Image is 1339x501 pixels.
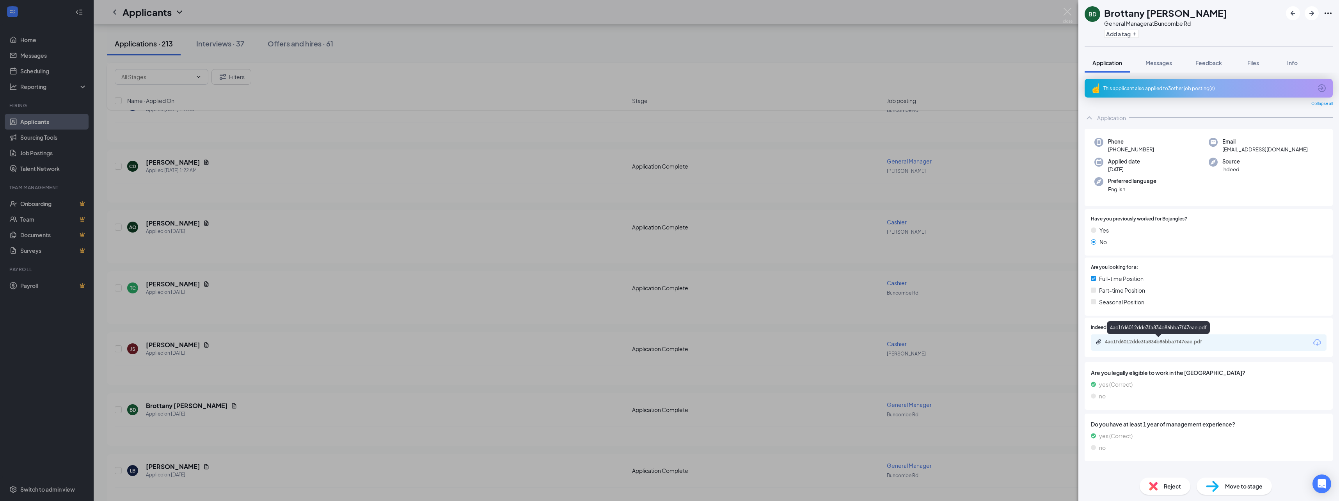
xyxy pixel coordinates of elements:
span: [DATE] [1108,165,1140,173]
span: Yes [1099,226,1109,235]
span: yes (Correct) [1099,432,1133,440]
div: Open Intercom Messenger [1312,474,1331,493]
span: Seasonal Position [1099,298,1144,306]
span: Info [1287,59,1298,66]
svg: ArrowCircle [1317,83,1327,93]
span: English [1108,185,1156,193]
div: Application [1097,114,1126,122]
span: Indeed [1222,165,1240,173]
span: no [1099,443,1106,452]
div: General Manager at Buncombe Rd [1104,20,1227,27]
div: 4ac1fd6012dde3fa834b86bba7f47eae.pdf [1107,321,1210,334]
div: This applicant also applied to 3 other job posting(s) [1103,85,1312,92]
span: Indeed Resume [1091,324,1125,331]
svg: Download [1312,338,1322,347]
span: Email [1222,138,1308,146]
svg: Ellipses [1323,9,1333,18]
span: Application [1092,59,1122,66]
div: 4ac1fd6012dde3fa834b86bba7f47eae.pdf [1105,339,1214,345]
span: no [1099,392,1106,400]
span: Messages [1145,59,1172,66]
svg: ArrowLeftNew [1288,9,1298,18]
button: ArrowLeftNew [1286,6,1300,20]
span: Full-time Position [1099,274,1144,283]
span: [EMAIL_ADDRESS][DOMAIN_NAME] [1222,146,1308,153]
a: Paperclip4ac1fd6012dde3fa834b86bba7f47eae.pdf [1096,339,1222,346]
span: Have you previously worked for Bojangles? [1091,215,1187,223]
span: Phone [1108,138,1154,146]
span: Preferred language [1108,177,1156,185]
span: Source [1222,158,1240,165]
span: Are you looking for a: [1091,264,1138,271]
span: Applied date [1108,158,1140,165]
span: yes (Correct) [1099,380,1133,389]
svg: ChevronUp [1085,113,1094,123]
span: Collapse all [1311,101,1333,107]
svg: ArrowRight [1307,9,1316,18]
span: [PHONE_NUMBER] [1108,146,1154,153]
span: Feedback [1195,59,1222,66]
span: Move to stage [1225,482,1263,490]
span: Reject [1164,482,1181,490]
svg: Plus [1132,32,1137,36]
span: No [1099,238,1107,246]
svg: Paperclip [1096,339,1102,345]
span: Files [1247,59,1259,66]
span: Are you legally eligible to work in the [GEOGRAPHIC_DATA]? [1091,368,1327,377]
span: Part-time Position [1099,286,1145,295]
div: BD [1089,10,1096,18]
h1: Brottany [PERSON_NAME] [1104,6,1227,20]
span: Do you have at least 1 year of management experience? [1091,420,1327,428]
button: ArrowRight [1305,6,1319,20]
button: PlusAdd a tag [1104,30,1139,38]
